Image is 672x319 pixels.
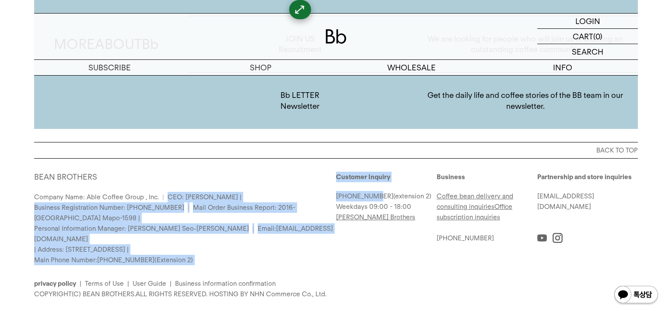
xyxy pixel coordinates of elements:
a: [PHONE_NUMBER] [336,192,393,200]
a: [PHONE_NUMBER] [97,256,154,264]
a: SUBSCRIBE [34,60,185,75]
font: | [252,225,254,232]
font: Get the daily life and coffee stories of the BB team in our newsletter. [427,90,623,110]
font: CART [573,32,593,41]
font: SEARCH [572,47,603,56]
font: (0) [593,32,602,41]
font: COPYRIGHT(C) BEAN BROTHERS. [34,290,136,298]
a: [EMAIL_ADDRESS][DOMAIN_NAME] [537,192,594,211]
a: privacy policy [34,280,76,288]
a: [PHONE_NUMBER] [437,234,494,242]
a: User Guide [133,280,166,288]
font: | [80,280,81,288]
img: logo [325,29,346,44]
a: Bb LETTERNewsletter Get the daily life and coffee stories of the BB team in our newsletter. [187,73,638,129]
a: Coffee bean delivery and consulting inquiries [437,192,513,211]
font: | [170,280,171,288]
font: (Extension 2) [154,256,193,264]
div: ⟷ [292,2,308,17]
font: Business Registration Number: [PHONE_NUMBER] [34,204,184,212]
a: CART (0) [537,29,638,44]
button: BACK TO TOP [34,142,638,158]
font: Customer Inquiry [336,173,390,181]
font: Email: [258,225,276,232]
font: SUBSCRIBE [88,63,131,72]
font: | [127,280,129,288]
img: KakaoTalk Channel 1:1 Chat Button [613,285,659,306]
font: | Address: [STREET_ADDRESS] | [34,246,129,253]
a: SHOP [185,60,336,75]
font: Main Phone Number: [34,256,97,264]
font: WHOLESALE [387,63,436,72]
font: Personal Information Manager: [PERSON_NAME] Seo-[PERSON_NAME] [34,225,249,232]
font: Newsletter [280,101,319,111]
font: | [162,193,164,201]
a: LOGIN [537,14,638,29]
font: INFO [553,63,572,72]
font: Bb LETTER [280,90,319,100]
font: BACK TO TOP [596,146,638,154]
a: Terms of Use [85,280,124,288]
font: CEO: [PERSON_NAME] | [168,193,241,201]
a: Business information confirmation [175,280,276,288]
font: LOGIN [575,17,600,26]
font: ALL RIGHTS RESERVED. HOSTING BY NHN Commerce Co., Ltd. [136,290,326,298]
font: Weekdays 09:00 - 18:00 [336,203,411,211]
font: Partnership and store inquiries [537,173,632,181]
a: [PERSON_NAME] Brothers [336,213,415,221]
font: Business [437,173,465,181]
font: | [188,204,189,212]
font: (extension 2) [393,192,431,200]
a: BEAN BROTHERS [34,172,97,181]
font: SHOP [250,63,271,72]
font: Company Name: Able Coffee Group , Inc. [34,193,159,201]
